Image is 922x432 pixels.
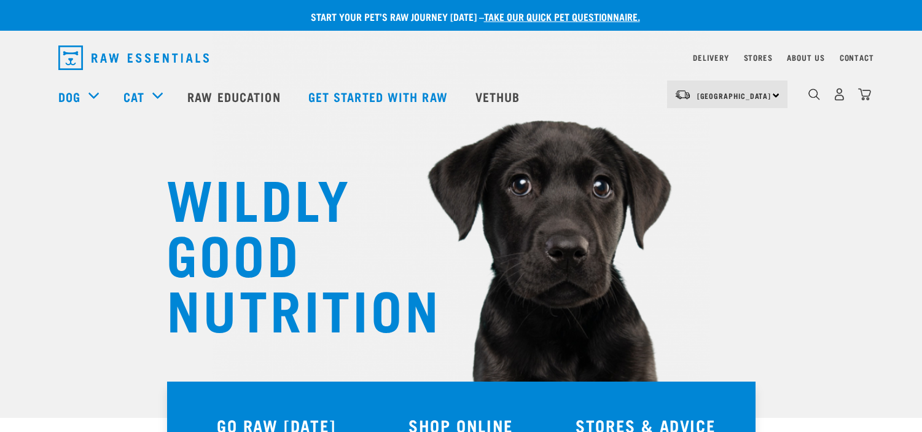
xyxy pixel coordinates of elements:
img: van-moving.png [674,89,691,100]
a: Contact [840,55,874,60]
a: Vethub [463,72,536,121]
img: Raw Essentials Logo [58,45,209,70]
img: home-icon@2x.png [858,88,871,101]
a: take our quick pet questionnaire. [484,14,640,19]
a: About Us [787,55,824,60]
a: Raw Education [175,72,295,121]
nav: dropdown navigation [49,41,874,75]
img: user.png [833,88,846,101]
a: Get started with Raw [296,72,463,121]
a: Cat [123,87,144,106]
span: [GEOGRAPHIC_DATA] [697,93,772,98]
img: home-icon-1@2x.png [808,88,820,100]
h1: WILDLY GOOD NUTRITION [166,169,412,335]
a: Delivery [693,55,729,60]
a: Stores [744,55,773,60]
a: Dog [58,87,80,106]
